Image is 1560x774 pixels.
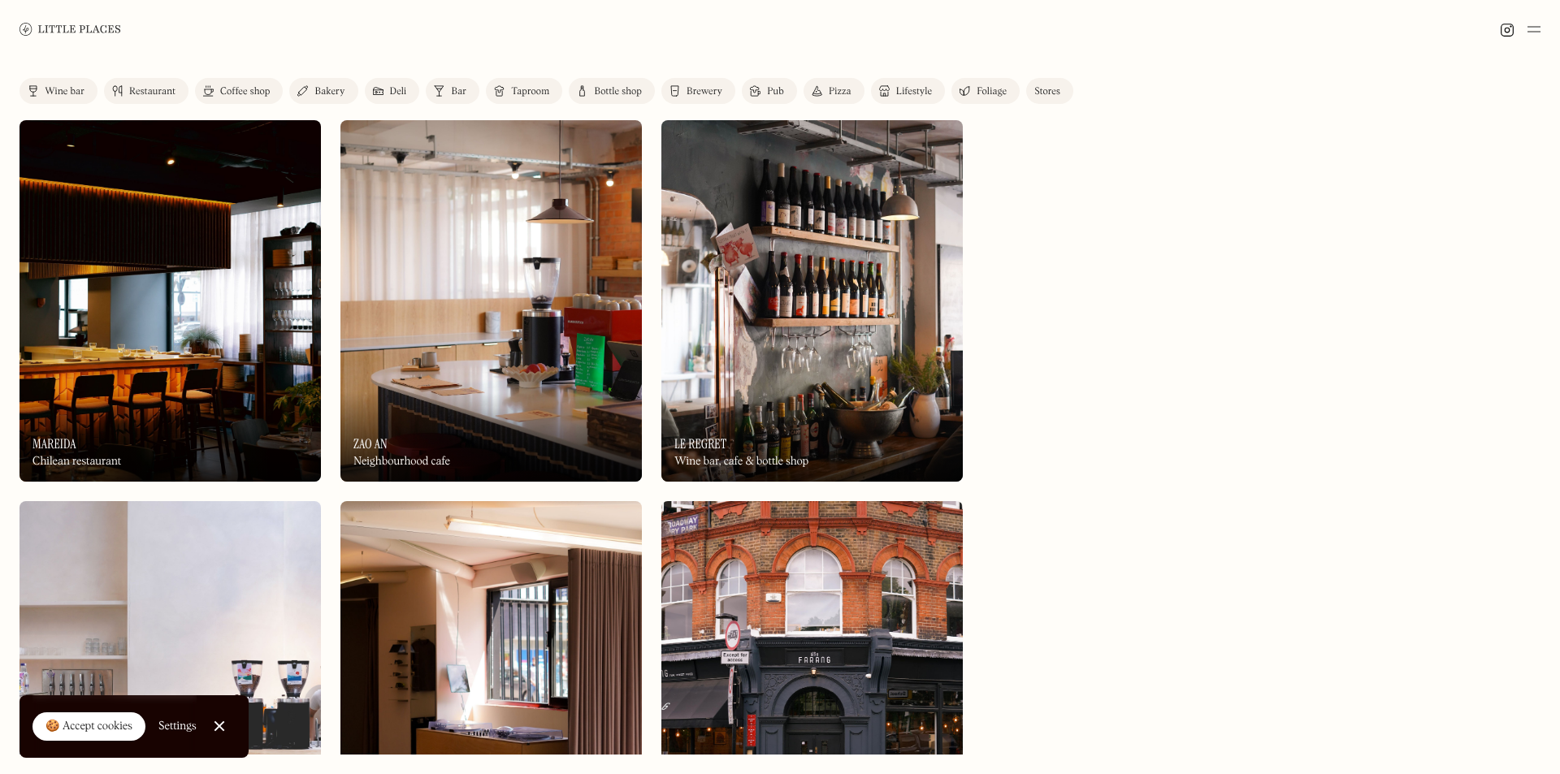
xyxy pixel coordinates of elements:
img: Le Regret [661,120,963,482]
div: Bakery [314,87,344,97]
a: Close Cookie Popup [203,710,236,742]
a: Bottle shop [569,78,655,104]
div: Deli [390,87,407,97]
div: Pub [767,87,784,97]
a: Taproom [486,78,562,104]
h3: Le Regret [674,436,726,452]
a: Bakery [289,78,357,104]
a: Restaurant [104,78,188,104]
a: Brewery [661,78,735,104]
div: Foliage [977,87,1007,97]
a: Le RegretLe RegretLe RegretWine bar, cafe & bottle shop [661,120,963,482]
h3: Mareida [32,436,76,452]
a: Coffee shop [195,78,283,104]
div: Taproom [511,87,549,97]
div: Stores [1034,87,1060,97]
div: Pizza [829,87,851,97]
div: Chilean restaurant [32,455,121,469]
div: Lifestyle [896,87,932,97]
div: Wine bar, cafe & bottle shop [674,455,808,469]
a: Wine bar [19,78,97,104]
a: 🍪 Accept cookies [32,712,145,742]
a: Deli [365,78,420,104]
div: Settings [158,720,197,732]
img: Mareida [19,120,321,482]
div: Restaurant [129,87,175,97]
div: Bottle shop [594,87,642,97]
a: Bar [426,78,479,104]
div: Coffee shop [220,87,270,97]
a: Foliage [951,78,1020,104]
a: MareidaMareidaMareidaChilean restaurant [19,120,321,482]
a: Lifestyle [871,78,945,104]
div: Wine bar [45,87,84,97]
a: Pub [742,78,797,104]
div: Brewery [687,87,722,97]
a: Zao AnZao AnZao AnNeighbourhood cafe [340,120,642,482]
div: 🍪 Accept cookies [45,719,132,735]
div: Neighbourhood cafe [353,455,450,469]
img: Zao An [340,120,642,482]
div: Bar [451,87,466,97]
a: Pizza [804,78,864,104]
a: Stores [1026,78,1073,104]
h3: Zao An [353,436,388,452]
a: Settings [158,708,197,745]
